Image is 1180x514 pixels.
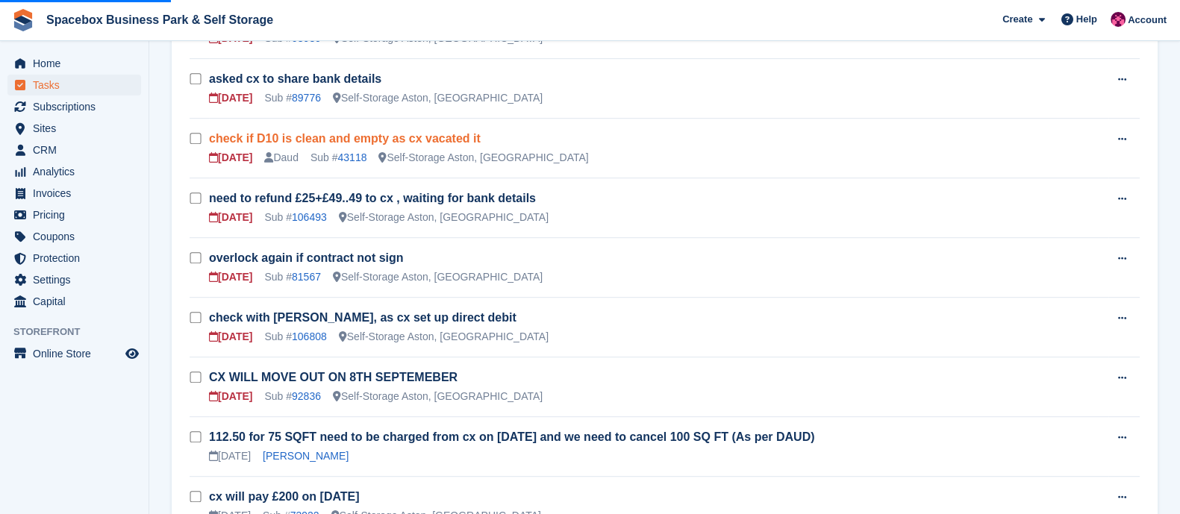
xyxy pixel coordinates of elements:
[264,389,321,404] div: Sub #
[209,192,536,204] a: need to refund £25+£49..49 to cx , waiting for bank details
[7,75,141,95] a: menu
[123,345,141,363] a: Preview store
[33,75,122,95] span: Tasks
[7,226,141,247] a: menu
[7,183,141,204] a: menu
[33,269,122,290] span: Settings
[1002,12,1032,27] span: Create
[209,210,252,225] div: [DATE]
[209,90,252,106] div: [DATE]
[40,7,279,32] a: Spacebox Business Park & Self Storage
[209,150,252,166] div: [DATE]
[7,204,141,225] a: menu
[33,96,122,117] span: Subscriptions
[333,90,543,106] div: Self-Storage Aston, [GEOGRAPHIC_DATA]
[12,9,34,31] img: stora-icon-8386f47178a22dfd0bd8f6a31ec36ba5ce8667c1dd55bd0f319d3a0aa187defe.svg
[209,269,252,285] div: [DATE]
[7,96,141,117] a: menu
[333,269,543,285] div: Self-Storage Aston, [GEOGRAPHIC_DATA]
[33,161,122,182] span: Analytics
[33,183,122,204] span: Invoices
[7,140,141,160] a: menu
[264,210,326,225] div: Sub #
[33,204,122,225] span: Pricing
[33,140,122,160] span: CRM
[264,90,321,106] div: Sub #
[209,389,252,404] div: [DATE]
[33,248,122,269] span: Protection
[209,490,360,503] a: cx will pay £200 on [DATE]
[209,329,252,345] div: [DATE]
[292,211,327,223] a: 106493
[33,53,122,74] span: Home
[7,161,141,182] a: menu
[339,210,549,225] div: Self-Storage Aston, [GEOGRAPHIC_DATA]
[209,448,251,464] div: [DATE]
[292,92,321,104] a: 89776
[378,150,588,166] div: Self-Storage Aston, [GEOGRAPHIC_DATA]
[209,251,404,264] a: overlock again if contract not sign
[13,325,149,339] span: Storefront
[1111,12,1126,27] img: Avishka Chauhan
[209,430,814,443] a: 112.50 for 75 SQFT need to be charged from cx on [DATE] and we need to cancel 100 SQ FT (As per D...
[7,53,141,74] a: menu
[33,226,122,247] span: Coupons
[310,150,367,166] div: Sub #
[33,118,122,139] span: Sites
[292,390,321,402] a: 92836
[7,343,141,364] a: menu
[33,343,122,364] span: Online Store
[209,132,481,145] a: check if D10 is clean and empty as cx vacated it
[209,311,516,324] a: check with [PERSON_NAME], as cx set up direct debit
[209,72,381,85] a: asked cx to share bank details
[292,330,327,342] a: 106808
[263,450,349,462] a: [PERSON_NAME]
[209,371,458,383] a: CX WILL MOVE OUT ON 8TH SEPTEMEBER
[292,271,321,283] a: 81567
[7,269,141,290] a: menu
[1076,12,1097,27] span: Help
[339,329,549,345] div: Self-Storage Aston, [GEOGRAPHIC_DATA]
[264,269,321,285] div: Sub #
[333,389,543,404] div: Self-Storage Aston, [GEOGRAPHIC_DATA]
[264,329,326,345] div: Sub #
[7,248,141,269] a: menu
[7,291,141,312] a: menu
[33,291,122,312] span: Capital
[1128,13,1167,28] span: Account
[292,32,321,44] a: 93939
[264,150,298,166] div: Daud
[337,151,366,163] a: 43118
[7,118,141,139] a: menu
